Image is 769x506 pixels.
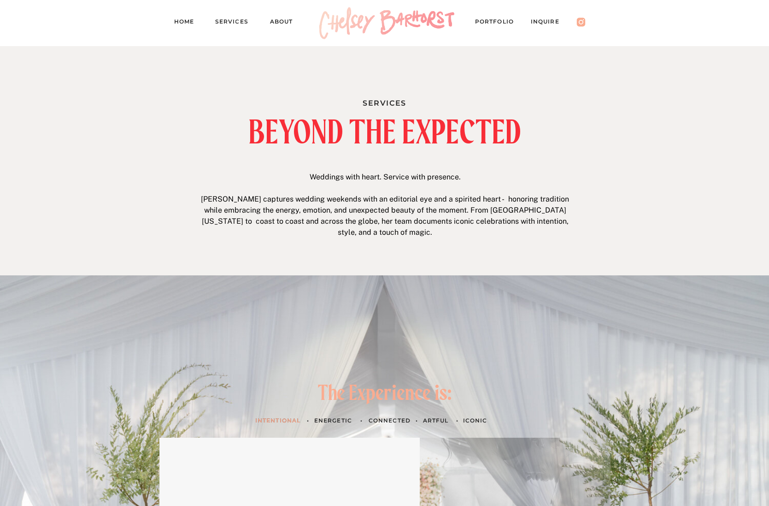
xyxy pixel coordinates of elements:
a: Energetic [314,416,357,425]
a: artful [423,416,450,425]
a: About [270,17,302,30]
h3: • [414,416,420,425]
a: Services [215,17,257,30]
div: The Experience is: [304,382,466,408]
a: Connected [369,416,412,425]
a: Inquire [531,17,569,30]
h2: BEYOND THE EXPECTED [188,116,582,148]
a: PORTFOLIO [475,17,523,30]
h3: INTENTIONAL [255,416,301,425]
a: ICONIC [463,416,490,425]
p: Weddings with heart. Service with presence. [PERSON_NAME] captures wedding weekends with an edito... [196,172,574,240]
a: Home [174,17,202,30]
h3: • [455,416,461,425]
h3: • [359,416,365,425]
h1: Services [287,97,483,107]
h3: • [305,416,311,425]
